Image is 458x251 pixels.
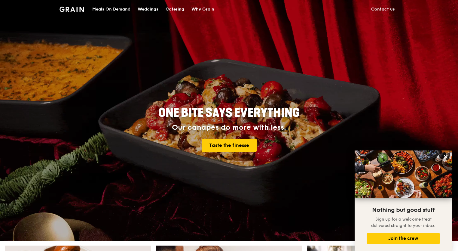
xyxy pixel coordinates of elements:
[368,0,398,18] a: Contact us
[158,106,300,120] span: ONE BITE SAYS EVERYTHING
[162,0,188,18] a: Catering
[60,7,84,12] img: Grain
[191,0,214,18] div: Why Grain
[202,139,257,152] a: Taste the finesse
[441,152,450,162] button: Close
[371,217,435,228] span: Sign up for a welcome treat delivered straight to your inbox.
[92,0,130,18] div: Meals On Demand
[372,206,435,214] span: Nothing but good stuff
[166,0,184,18] div: Catering
[134,0,162,18] a: Weddings
[367,233,440,244] button: Join the crew
[138,0,158,18] div: Weddings
[121,123,337,132] div: Our canapés do more with less.
[355,150,452,198] img: DSC07876-Edit02-Large.jpeg
[188,0,218,18] a: Why Grain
